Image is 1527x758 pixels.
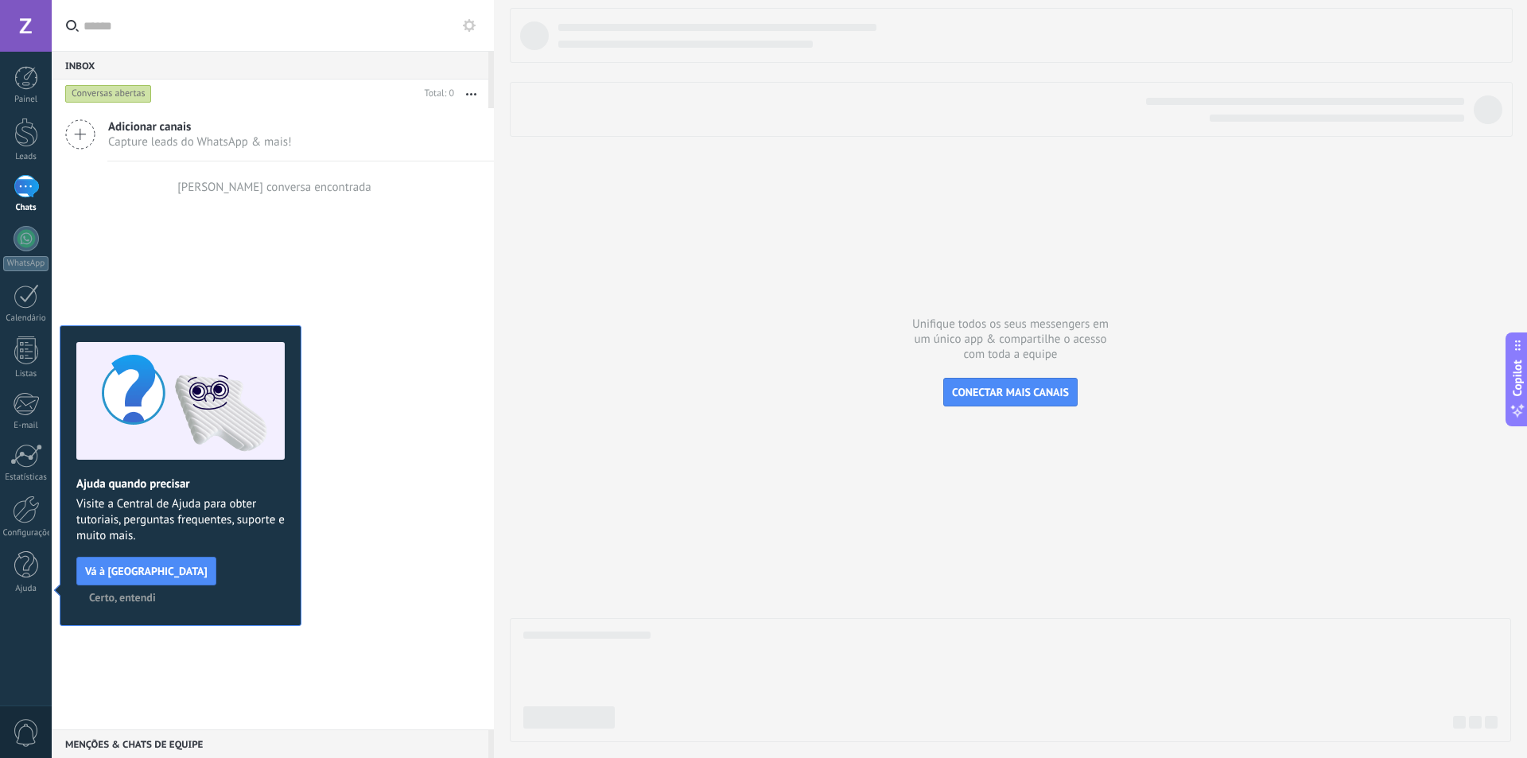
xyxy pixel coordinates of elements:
[108,134,292,150] span: Capture leads do WhatsApp & mais!
[418,86,454,102] div: Total: 0
[3,472,49,483] div: Estatísticas
[3,528,49,538] div: Configurações
[3,584,49,594] div: Ajuda
[3,152,49,162] div: Leads
[76,557,216,585] button: Vá à [GEOGRAPHIC_DATA]
[3,313,49,324] div: Calendário
[85,566,208,577] span: Vá à [GEOGRAPHIC_DATA]
[82,585,163,609] button: Certo, entendi
[3,369,49,379] div: Listas
[76,476,285,492] h2: Ajuda quando precisar
[3,256,49,271] div: WhatsApp
[952,385,1069,399] span: CONECTAR MAIS CANAIS
[177,180,371,195] div: [PERSON_NAME] conversa encontrada
[943,378,1078,406] button: CONECTAR MAIS CANAIS
[89,592,156,603] span: Certo, entendi
[3,203,49,213] div: Chats
[65,84,152,103] div: Conversas abertas
[3,95,49,105] div: Painel
[76,496,285,544] span: Visite a Central de Ajuda para obter tutoriais, perguntas frequentes, suporte e muito mais.
[3,421,49,431] div: E-mail
[52,729,488,758] div: Menções & Chats de equipe
[1510,360,1525,396] span: Copilot
[52,51,488,80] div: Inbox
[108,119,292,134] span: Adicionar canais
